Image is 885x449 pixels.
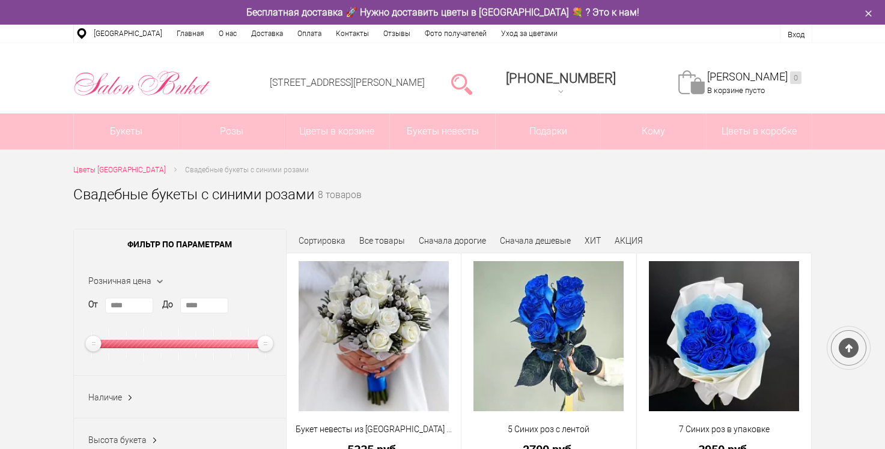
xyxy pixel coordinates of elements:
[496,113,601,149] a: Подарки
[790,71,801,84] ins: 0
[211,25,244,43] a: О нас
[500,236,571,246] a: Сначала дешевые
[707,70,801,84] a: [PERSON_NAME]
[645,423,804,436] a: 7 Синих роз в упаковке
[88,298,98,311] label: От
[285,113,390,149] a: Цветы в корзине
[64,6,821,19] div: Бесплатная доставка 🚀 Нужно доставить цветы в [GEOGRAPHIC_DATA] 💐 ? Это к нам!
[707,86,765,95] span: В корзине пусто
[88,435,147,445] span: Высота букета
[506,71,616,86] span: [PHONE_NUMBER]
[376,25,418,43] a: Отзывы
[73,164,166,176] a: Цветы [GEOGRAPHIC_DATA]
[88,393,122,402] span: Наличие
[418,25,494,43] a: Фото получателей
[499,67,623,101] a: [PHONE_NUMBER]
[244,25,290,43] a: Доставка
[73,184,314,205] h1: Свадебные букеты с синими розами
[162,298,173,311] label: До
[88,276,151,286] span: Розничная цена
[649,261,799,411] img: 7 Синих роз в упаковке
[294,423,454,436] a: Букет невесты из [GEOGRAPHIC_DATA] и белых роз
[615,236,643,246] a: АКЦИЯ
[185,166,309,174] span: Свадебные букеты с синими розами
[87,25,169,43] a: [GEOGRAPHIC_DATA]
[290,25,329,43] a: Оплата
[601,113,706,149] span: Кому
[179,113,284,149] a: Розы
[270,77,425,88] a: [STREET_ADDRESS][PERSON_NAME]
[169,25,211,43] a: Главная
[359,236,405,246] a: Все товары
[329,25,376,43] a: Контакты
[318,191,362,220] small: 8 товаров
[73,68,211,99] img: Цветы Нижний Новгород
[473,261,624,411] img: 5 Синих роз с лентой
[73,166,166,174] span: Цветы [GEOGRAPHIC_DATA]
[585,236,601,246] a: ХИТ
[390,113,495,149] a: Букеты невесты
[469,423,628,436] a: 5 Синих роз с лентой
[74,113,179,149] a: Букеты
[707,113,812,149] a: Цветы в коробке
[74,229,286,259] span: Фильтр по параметрам
[494,25,565,43] a: Уход за цветами
[299,236,345,246] span: Сортировка
[419,236,486,246] a: Сначала дорогие
[788,30,804,39] a: Вход
[299,261,449,411] img: Букет невесты из брунии и белых роз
